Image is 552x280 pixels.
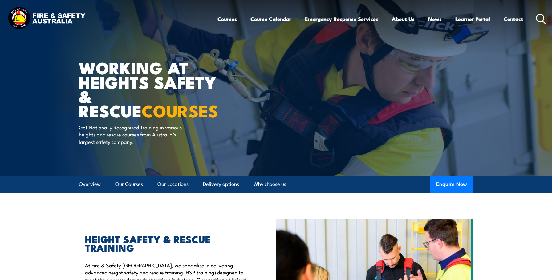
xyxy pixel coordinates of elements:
strong: COURSES [142,97,218,123]
a: News [428,11,442,27]
a: Learner Portal [455,11,490,27]
a: Courses [217,11,237,27]
h1: WORKING AT HEIGHTS SAFETY & RESCUE [79,60,231,118]
a: Emergency Response Services [305,11,378,27]
h2: HEIGHT SAFETY & RESCUE TRAINING [85,235,248,252]
p: Get Nationally Recognised Training in various heights and rescue courses from Australia’s largest... [79,124,191,145]
a: Why choose us [254,176,286,192]
a: About Us [392,11,415,27]
a: Contact [504,11,523,27]
a: Overview [79,176,101,192]
button: Enquire Now [430,176,473,193]
a: Delivery options [203,176,239,192]
a: Course Calendar [250,11,291,27]
a: Our Courses [115,176,143,192]
a: Our Locations [157,176,189,192]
